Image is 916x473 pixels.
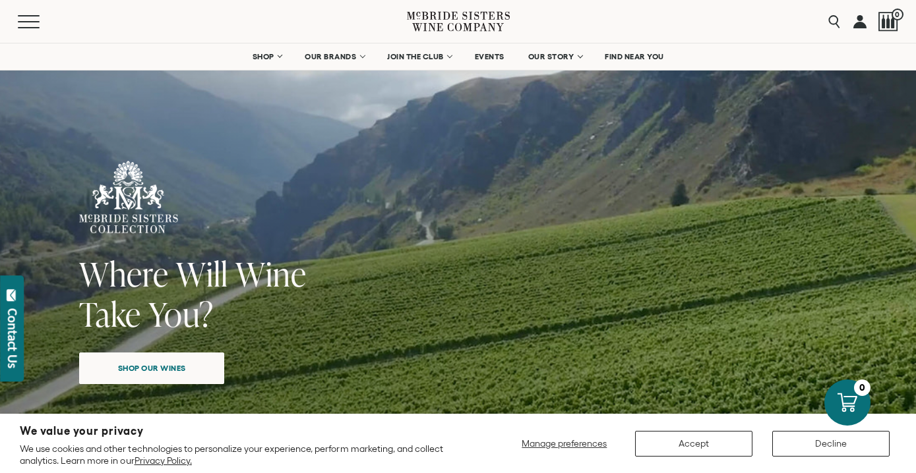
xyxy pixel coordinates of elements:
[854,379,870,396] div: 0
[176,251,228,296] span: Will
[18,15,65,28] button: Mobile Menu Trigger
[6,308,19,368] div: Contact Us
[522,438,607,449] span: Manage preferences
[243,43,290,70] a: SHOP
[148,291,214,337] span: You?
[772,431,890,457] button: Decline
[95,355,209,381] span: Shop our wines
[20,443,470,466] p: We use cookies and other technologies to personalize your experience, perform marketing, and coll...
[528,52,574,61] span: OUR STORY
[79,291,141,337] span: Take
[475,52,504,61] span: EVENTS
[379,43,460,70] a: JOIN THE CLUB
[387,52,444,61] span: JOIN THE CLUB
[235,251,307,296] span: Wine
[135,455,192,466] a: Privacy Policy.
[305,52,356,61] span: OUR BRANDS
[605,52,664,61] span: FIND NEAR YOU
[514,431,615,457] button: Manage preferences
[520,43,590,70] a: OUR STORY
[635,431,752,457] button: Accept
[79,251,169,296] span: Where
[20,426,470,437] h2: We value your privacy
[252,52,274,61] span: SHOP
[79,352,224,384] a: Shop our wines
[296,43,372,70] a: OUR BRANDS
[596,43,673,70] a: FIND NEAR YOU
[892,9,903,20] span: 0
[466,43,513,70] a: EVENTS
